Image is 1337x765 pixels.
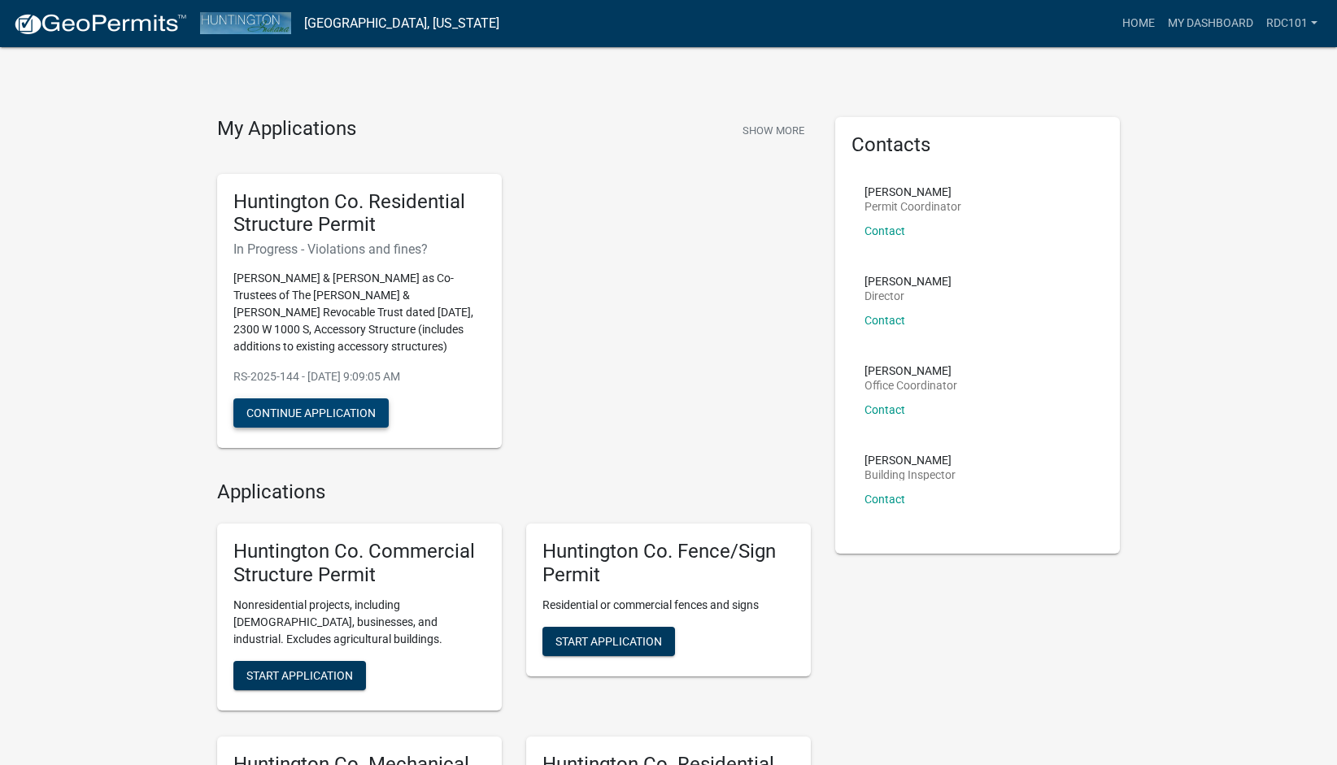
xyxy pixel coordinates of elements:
[304,10,499,37] a: [GEOGRAPHIC_DATA], [US_STATE]
[246,668,353,681] span: Start Application
[542,627,675,656] button: Start Application
[1161,8,1260,39] a: My Dashboard
[736,117,811,144] button: Show More
[1116,8,1161,39] a: Home
[233,368,486,385] p: RS-2025-144 - [DATE] 9:09:05 AM
[1260,8,1324,39] a: RDC101
[864,403,905,416] a: Contact
[217,480,811,504] h4: Applications
[233,270,486,355] p: [PERSON_NAME] & [PERSON_NAME] as Co-Trustees of The [PERSON_NAME] & [PERSON_NAME] Revocable Trust...
[542,540,795,587] h5: Huntington Co. Fence/Sign Permit
[864,493,905,506] a: Contact
[864,380,957,391] p: Office Coordinator
[864,276,952,287] p: [PERSON_NAME]
[217,117,356,141] h4: My Applications
[200,12,291,34] img: Huntington County, Indiana
[864,186,961,198] p: [PERSON_NAME]
[851,133,1104,157] h5: Contacts
[233,540,486,587] h5: Huntington Co. Commercial Structure Permit
[233,597,486,648] p: Nonresidential projects, including [DEMOGRAPHIC_DATA], businesses, and industrial. Excludes agric...
[233,661,366,690] button: Start Application
[864,224,905,237] a: Contact
[864,201,961,212] p: Permit Coordinator
[555,634,662,647] span: Start Application
[542,597,795,614] p: Residential or commercial fences and signs
[864,314,905,327] a: Contact
[233,398,389,428] button: Continue Application
[233,190,486,237] h5: Huntington Co. Residential Structure Permit
[864,469,956,480] p: Building Inspector
[864,454,956,466] p: [PERSON_NAME]
[864,365,957,376] p: [PERSON_NAME]
[233,241,486,257] h6: In Progress - Violations and fines?
[864,290,952,302] p: Director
